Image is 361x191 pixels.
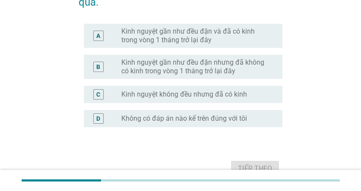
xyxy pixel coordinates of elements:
label: Không có đáp án nào kể trên đúng với tôi [121,114,247,123]
div: A [96,31,100,40]
label: Kinh nguyệt gần như đều đặn và đã có kinh trong vòng 1 tháng trở lại đây [121,27,269,44]
label: Kinh nguyệt gần như đều đặn nhưng đã không có kinh trong vòng 1 tháng trở lại đây [121,58,269,75]
div: C [96,90,100,99]
div: B [96,62,100,71]
div: D [96,114,100,123]
label: Kinh nguyệt không đều nhưng đã có kinh [121,90,247,99]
